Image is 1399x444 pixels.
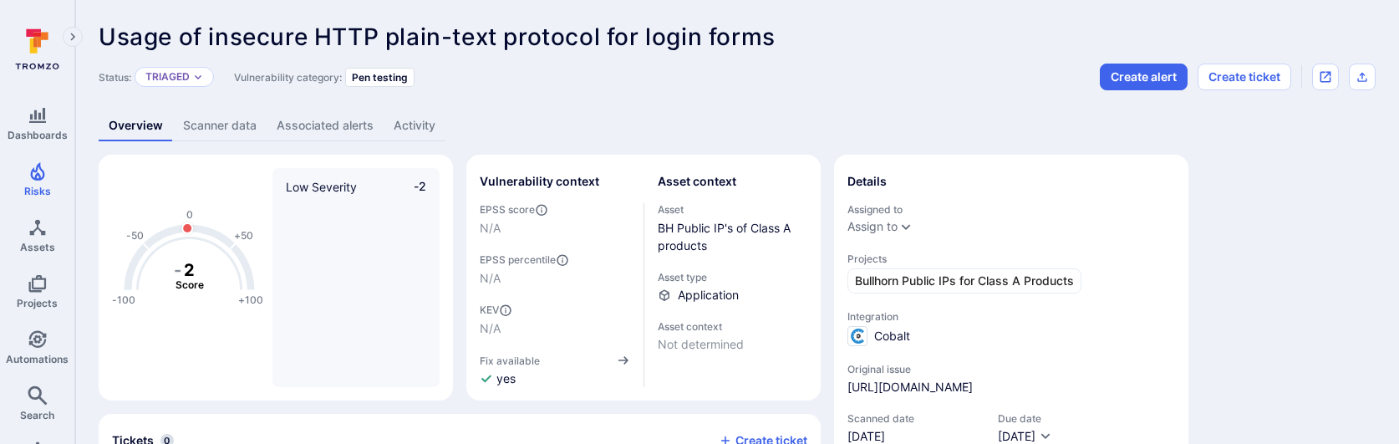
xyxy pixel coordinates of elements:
[267,110,384,141] a: Associated alerts
[658,221,791,253] a: BH Public IP's of Class A products
[20,241,55,253] span: Assets
[112,293,135,306] text: -100
[847,379,973,396] a: [URL][DOMAIN_NAME]
[174,260,181,280] tspan: -
[480,253,630,267] span: EPSS percentile
[384,110,445,141] a: Activity
[658,271,808,283] span: Asset type
[480,173,599,190] h2: Vulnerability context
[874,328,910,344] span: Cobalt
[847,363,1175,375] span: Original issue
[193,72,203,82] button: Expand dropdown
[286,180,357,194] span: Low Severity
[234,229,253,242] text: +50
[998,412,1052,425] span: Due date
[184,260,195,280] tspan: 2
[480,270,630,287] span: N/A
[99,23,776,51] span: Usage of insecure HTTP plain-text protocol for login forms
[6,353,69,365] span: Automations
[238,293,263,306] text: +100
[496,370,516,387] span: yes
[345,68,415,87] div: Pen testing
[480,320,630,337] span: N/A
[8,129,68,141] span: Dashboards
[658,173,736,190] h2: Asset context
[1312,64,1339,90] div: Open original issue
[847,173,887,190] h2: Details
[847,310,1175,323] span: Integration
[480,304,630,317] span: KEV
[847,412,981,425] span: Scanned date
[17,297,58,309] span: Projects
[1349,64,1376,90] div: Export as CSV
[480,355,540,367] span: Fix available
[658,320,808,333] span: Asset context
[847,268,1081,293] a: Bullhorn Public IPs for Class A Products
[186,208,193,221] text: 0
[234,71,342,84] span: Vulnerability category:
[145,70,190,84] button: Triaged
[658,336,808,353] span: Not determined
[156,260,223,292] g: The vulnerability score is based on the parameters defined in the settings
[1100,64,1188,90] button: Create alert
[176,278,204,291] text: Score
[67,30,79,44] i: Expand navigation menu
[20,409,54,421] span: Search
[998,429,1035,443] span: [DATE]
[847,220,898,233] button: Assign to
[99,71,131,84] span: Status:
[173,110,267,141] a: Scanner data
[99,110,173,141] a: Overview
[678,287,739,304] span: Application
[394,178,426,196] span: -2
[480,220,630,237] span: N/A
[847,203,1175,216] span: Assigned to
[1198,64,1291,90] button: Create ticket
[480,203,630,217] span: EPSS score
[63,27,83,47] button: Expand navigation menu
[658,203,808,216] span: Asset
[847,253,1175,265] span: Projects
[126,229,144,242] text: -50
[899,220,913,233] button: Expand dropdown
[99,110,1376,141] div: Vulnerability tabs
[855,273,1074,289] span: Bullhorn Public IPs for Class A Products
[24,185,51,197] span: Risks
